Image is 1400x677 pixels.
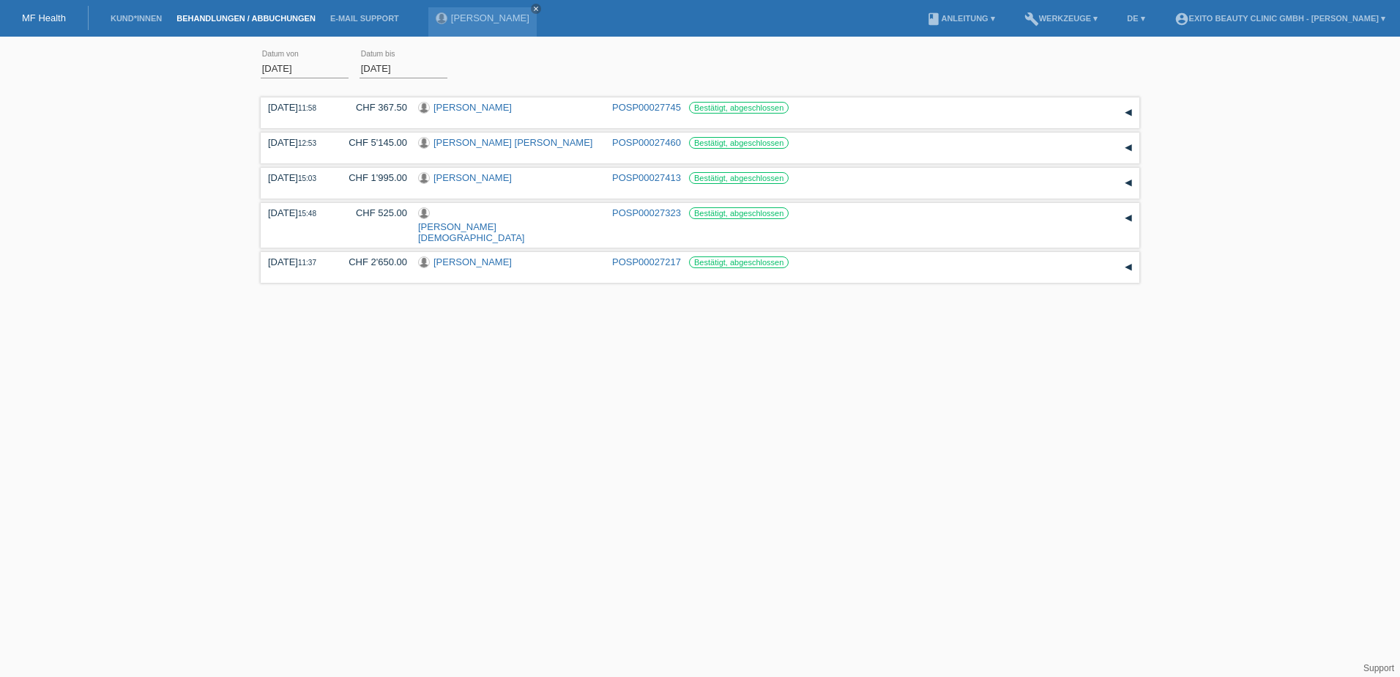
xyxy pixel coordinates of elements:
a: E-Mail Support [323,14,406,23]
div: CHF 1'995.00 [338,172,407,183]
div: CHF 525.00 [338,207,407,218]
a: account_circleExito Beauty Clinic GmbH - [PERSON_NAME] ▾ [1167,14,1393,23]
i: book [926,12,941,26]
div: auf-/zuklappen [1117,102,1139,124]
div: CHF 5'145.00 [338,137,407,148]
div: CHF 367.50 [338,102,407,113]
a: Support [1363,663,1394,673]
a: Behandlungen / Abbuchungen [169,14,323,23]
a: buildWerkzeuge ▾ [1017,14,1106,23]
span: 12:53 [298,139,316,147]
a: POSP00027460 [612,137,681,148]
label: Bestätigt, abgeschlossen [689,172,789,184]
a: POSP00027323 [612,207,681,218]
a: bookAnleitung ▾ [919,14,1002,23]
span: 11:37 [298,259,316,267]
a: close [531,4,541,14]
i: account_circle [1174,12,1189,26]
a: [PERSON_NAME] [433,102,512,113]
div: [DATE] [268,102,327,113]
a: [PERSON_NAME][DEMOGRAPHIC_DATA] [418,221,524,243]
a: [PERSON_NAME] [433,256,512,267]
a: MF Health [22,12,66,23]
a: POSP00027413 [612,172,681,183]
div: CHF 2'650.00 [338,256,407,267]
i: build [1024,12,1039,26]
div: auf-/zuklappen [1117,172,1139,194]
span: 11:58 [298,104,316,112]
div: [DATE] [268,172,327,183]
span: 15:03 [298,174,316,182]
div: auf-/zuklappen [1117,207,1139,229]
div: [DATE] [268,137,327,148]
a: [PERSON_NAME] [PERSON_NAME] [433,137,592,148]
a: POSP00027217 [612,256,681,267]
a: Kund*innen [103,14,169,23]
a: [PERSON_NAME] [433,172,512,183]
span: 15:48 [298,210,316,218]
a: POSP00027745 [612,102,681,113]
div: auf-/zuklappen [1117,256,1139,278]
label: Bestätigt, abgeschlossen [689,256,789,268]
a: [PERSON_NAME] [451,12,529,23]
div: [DATE] [268,207,327,218]
label: Bestätigt, abgeschlossen [689,102,789,114]
i: close [532,5,540,12]
a: DE ▾ [1120,14,1152,23]
div: [DATE] [268,256,327,267]
div: auf-/zuklappen [1117,137,1139,159]
label: Bestätigt, abgeschlossen [689,137,789,149]
label: Bestätigt, abgeschlossen [689,207,789,219]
